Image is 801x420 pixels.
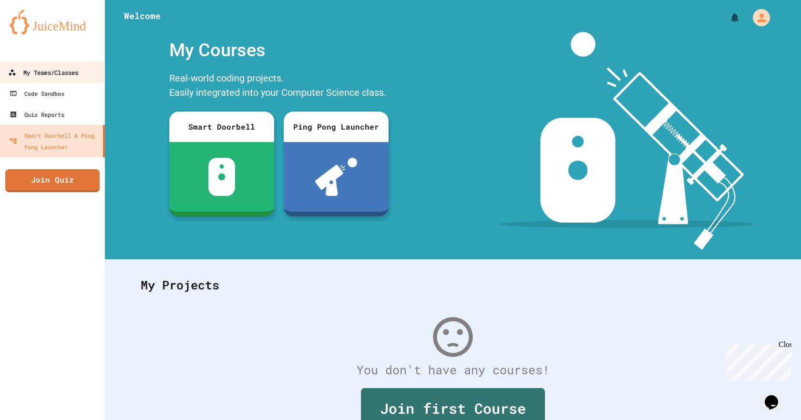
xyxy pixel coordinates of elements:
[10,10,95,34] img: logo-orange.svg
[8,67,78,79] div: My Teams/Classes
[208,158,236,196] img: sdb-white.svg
[743,7,772,29] div: My Account
[10,130,99,153] div: Smart Doorbell & Ping Pong Launcher
[131,361,775,379] div: You don't have any courses!
[169,112,274,142] div: Smart Doorbell
[10,88,64,99] div: Code Sandbox
[315,158,358,196] img: ppl-with-ball.png
[722,340,791,381] iframe: chat widget
[5,169,100,192] a: Join Quiz
[4,4,66,61] div: Chat with us now!Close
[761,382,791,410] iframe: chat widget
[284,112,389,142] div: Ping Pong Launcher
[10,109,64,120] div: Quiz Reports
[131,266,775,304] div: My Projects
[499,32,755,250] img: banner-image-my-projects.png
[711,10,743,26] div: My Notifications
[164,32,393,69] div: My Courses
[164,69,393,104] div: Real-world coding projects. Easily integrated into your Computer Science class.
